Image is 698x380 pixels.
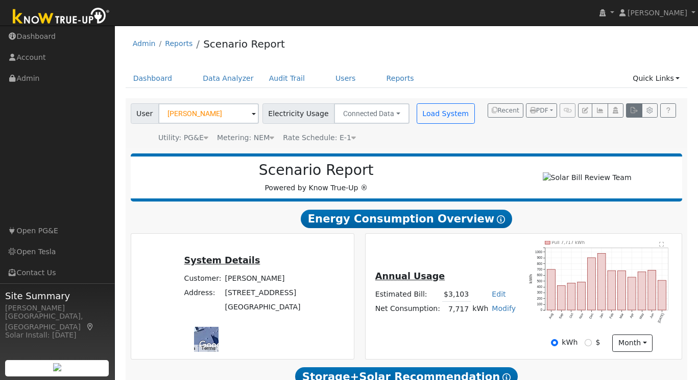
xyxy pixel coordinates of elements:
[612,334,653,352] button: month
[639,312,645,320] text: May
[201,345,215,351] a: Terms
[373,287,442,302] td: Estimated Bill:
[618,271,626,310] rect: onclick=""
[608,271,616,310] rect: onclick=""
[599,312,605,319] text: Jan
[126,69,180,88] a: Dashboard
[526,103,557,118] button: PDF
[379,69,422,88] a: Reports
[442,287,471,302] td: $3,103
[53,363,61,371] img: retrieve
[203,38,285,50] a: Scenario Report
[608,103,623,118] button: Login As
[626,103,642,118] button: Export Interval Data
[537,256,543,259] text: 900
[660,241,664,247] text: 
[131,103,159,124] span: User
[548,312,554,320] text: Aug
[141,162,491,179] h2: Scenario Report
[595,337,600,348] label: $
[567,283,575,310] rect: onclick=""
[492,304,516,312] a: Modify
[492,290,506,298] a: Edit
[551,240,585,245] text: Pull 7,717 kWh
[547,270,556,310] rect: onclick=""
[649,312,655,319] text: Jun
[5,303,109,314] div: [PERSON_NAME]
[182,286,223,300] td: Address:
[165,39,192,48] a: Reports
[629,312,635,319] text: Apr
[558,312,564,320] text: Sep
[588,258,596,310] rect: onclick=""
[579,312,584,319] text: Nov
[577,282,586,310] rect: onclick=""
[528,274,533,284] text: kWh
[537,285,543,288] text: 400
[223,286,302,300] td: [STREET_ADDRESS]
[558,285,566,310] rect: onclick=""
[373,302,442,317] td: Net Consumption:
[182,271,223,285] td: Customer:
[283,133,356,142] span: Alias: HE1
[471,302,490,317] td: kWh
[442,302,471,317] td: 7,717
[136,162,497,193] div: Powered by Know True-Up ®
[537,273,543,277] text: 600
[609,312,614,319] text: Feb
[541,308,543,312] text: 0
[223,271,302,285] td: [PERSON_NAME]
[223,300,302,315] td: [GEOGRAPHIC_DATA]
[660,103,676,118] a: Help Link
[184,255,260,265] u: System Details
[5,289,109,303] span: Site Summary
[658,280,666,310] rect: onclick=""
[619,312,624,319] text: Mar
[537,262,543,265] text: 800
[585,339,592,346] input: $
[657,312,665,324] text: [DATE]
[5,330,109,341] div: Solar Install: [DATE]
[328,69,364,88] a: Users
[535,250,543,254] text: 1000
[628,277,636,310] rect: onclick=""
[578,103,592,118] button: Edit User
[262,103,334,124] span: Electricity Usage
[261,69,312,88] a: Audit Trail
[197,339,230,352] a: Open this area in Google Maps (opens a new window)
[5,311,109,332] div: [GEOGRAPHIC_DATA], [GEOGRAPHIC_DATA]
[551,339,558,346] input: kWh
[8,6,115,29] img: Know True-Up
[597,253,606,310] rect: onclick=""
[628,9,687,17] span: [PERSON_NAME]
[537,290,543,294] text: 300
[537,279,543,283] text: 500
[217,132,274,143] div: Metering: NEM
[158,103,259,124] input: Select a User
[562,337,577,348] label: kWh
[197,339,230,352] img: Google
[488,103,523,118] button: Recent
[301,210,512,228] span: Energy Consumption Overview
[543,172,632,183] img: Solar Bill Review Team
[133,39,156,48] a: Admin
[530,107,548,114] span: PDF
[537,297,543,300] text: 200
[588,312,594,319] text: Dec
[334,103,410,124] button: Connected Data
[625,69,687,88] a: Quick Links
[537,267,543,271] text: 700
[592,103,608,118] button: Multi-Series Graph
[642,103,658,118] button: Settings
[375,271,445,281] u: Annual Usage
[195,69,261,88] a: Data Analyzer
[86,323,95,331] a: Map
[638,272,646,310] rect: onclick=""
[537,302,543,306] text: 100
[568,312,574,319] text: Oct
[158,132,208,143] div: Utility: PG&E
[497,215,505,223] i: Show Help
[648,270,656,310] rect: onclick=""
[417,103,475,124] button: Load System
